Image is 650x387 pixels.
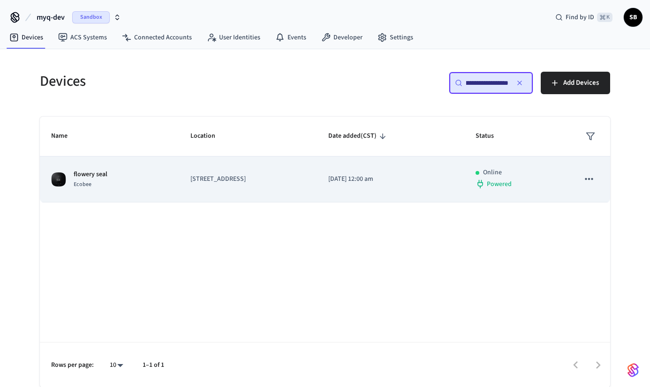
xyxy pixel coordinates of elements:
span: Find by ID [566,13,594,22]
button: SB [624,8,642,27]
span: ⌘ K [597,13,612,22]
p: Online [483,168,502,178]
span: Ecobee [74,180,91,188]
img: ecobee_lite_3 [51,172,66,187]
table: sticky table [40,117,610,202]
a: Events [268,29,314,46]
div: Find by ID⌘ K [548,9,620,26]
div: 10 [105,358,128,372]
span: Location [190,129,227,143]
span: Date added(CST) [328,129,389,143]
span: myq-dev [37,12,65,23]
a: Settings [370,29,421,46]
p: Rows per page: [51,360,94,370]
a: Connected Accounts [114,29,199,46]
p: [DATE] 12:00 am [328,174,453,184]
button: Add Devices [541,72,610,94]
span: SB [625,9,642,26]
a: ACS Systems [51,29,114,46]
a: Devices [2,29,51,46]
span: Name [51,129,80,143]
span: Powered [487,179,512,189]
p: [STREET_ADDRESS] [190,174,306,184]
a: User Identities [199,29,268,46]
span: Status [476,129,506,143]
img: SeamLogoGradient.69752ec5.svg [627,363,639,378]
span: Sandbox [72,11,110,23]
h5: Devices [40,72,319,91]
a: Developer [314,29,370,46]
p: flowery seal [74,170,107,179]
p: 1–1 of 1 [143,360,164,370]
span: Add Devices [563,77,599,89]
